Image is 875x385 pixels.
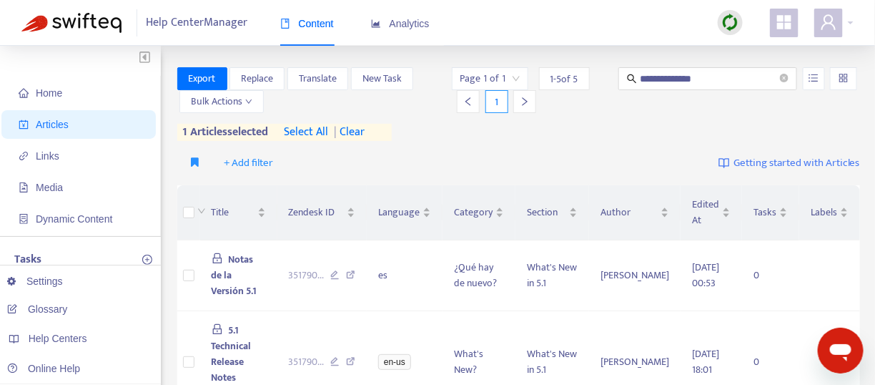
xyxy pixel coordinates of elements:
[463,97,473,107] span: left
[285,124,329,141] span: select all
[520,97,530,107] span: right
[329,124,365,141] span: clear
[19,88,29,98] span: home
[733,155,860,172] span: Getting started with Articles
[780,72,789,86] span: close-circle
[36,213,112,225] span: Dynamic Content
[334,122,337,142] span: |
[818,328,864,374] iframe: Button to launch messaging window
[36,119,69,130] span: Articles
[589,240,681,311] td: [PERSON_NAME]
[177,67,227,90] button: Export
[289,268,325,283] span: 351790 ...
[753,205,776,220] span: Tasks
[811,205,837,220] span: Labels
[362,71,402,87] span: New Task
[718,157,730,169] img: image-link
[299,71,337,87] span: Translate
[241,71,273,87] span: Replace
[776,14,793,31] span: appstore
[692,346,719,378] span: [DATE] 18:01
[200,185,277,240] th: Title
[36,150,59,162] span: Links
[378,205,420,220] span: Language
[367,185,443,240] th: Language
[214,152,285,175] button: + Add filter
[142,255,152,265] span: plus-circle
[809,73,819,83] span: unordered-list
[212,205,254,220] span: Title
[7,363,80,374] a: Online Help
[378,354,411,370] span: en-us
[280,18,334,29] span: Content
[212,323,223,335] span: lock
[780,74,789,82] span: close-circle
[515,240,589,311] td: What's New in 5.1
[485,90,508,113] div: 1
[224,155,274,172] span: + Add filter
[280,19,290,29] span: book
[742,185,799,240] th: Tasks
[147,9,248,36] span: Help Center Manager
[799,185,860,240] th: Labels
[692,197,719,228] span: Edited At
[179,90,264,113] button: Bulk Actionsdown
[36,87,62,99] span: Home
[19,182,29,192] span: file-image
[14,251,41,268] p: Tasks
[7,303,67,315] a: Glossary
[803,67,825,90] button: unordered-list
[19,214,29,224] span: container
[627,74,637,84] span: search
[19,151,29,161] span: link
[277,185,367,240] th: Zendesk ID
[289,205,345,220] span: Zendesk ID
[367,240,443,311] td: es
[212,251,257,299] span: Notas de la Versión 5.1
[742,240,799,311] td: 0
[515,185,589,240] th: Section
[589,185,681,240] th: Author
[351,67,413,90] button: New Task
[287,67,348,90] button: Translate
[29,333,87,344] span: Help Centers
[229,67,285,90] button: Replace
[454,205,493,220] span: Category
[820,14,837,31] span: user
[527,205,566,220] span: Section
[177,124,269,141] span: 1 articles selected
[197,207,206,215] span: down
[443,185,515,240] th: Category
[289,354,325,370] span: 351790 ...
[245,98,252,105] span: down
[7,276,63,287] a: Settings
[371,18,430,29] span: Analytics
[600,205,658,220] span: Author
[718,152,860,175] a: Getting started with Articles
[212,253,223,264] span: lock
[371,19,381,29] span: area-chart
[721,14,739,31] img: sync.dc5367851b00ba804db3.png
[550,72,578,87] span: 1 - 5 of 5
[681,185,742,240] th: Edited At
[692,259,719,291] span: [DATE] 00:53
[21,13,122,33] img: Swifteq
[189,71,216,87] span: Export
[191,94,252,109] span: Bulk Actions
[36,182,63,193] span: Media
[443,240,515,311] td: ¿Qué hay de nuevo?
[19,120,29,130] span: account-book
